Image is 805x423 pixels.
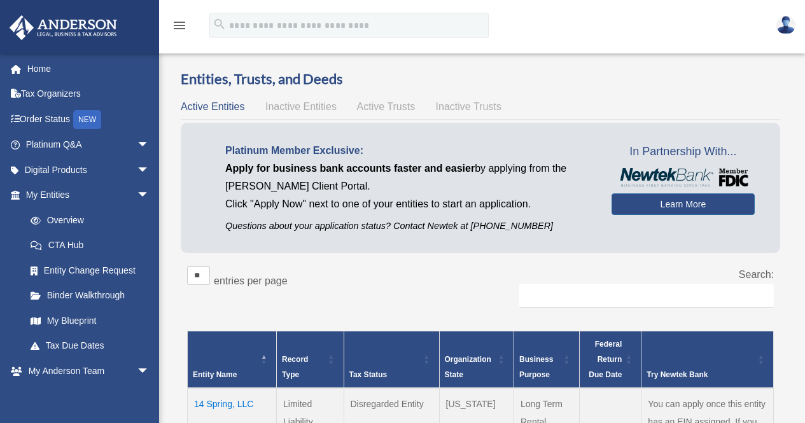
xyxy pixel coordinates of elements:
[9,183,162,208] a: My Entitiesarrow_drop_down
[181,69,780,89] h3: Entities, Trusts, and Deeds
[137,132,162,158] span: arrow_drop_down
[137,157,162,183] span: arrow_drop_down
[445,355,491,379] span: Organization State
[436,101,501,112] span: Inactive Trusts
[6,15,121,40] img: Anderson Advisors Platinum Portal
[18,308,162,333] a: My Blueprint
[9,157,169,183] a: Digital Productsarrow_drop_down
[193,370,237,379] span: Entity Name
[439,331,514,388] th: Organization State: Activate to sort
[579,331,641,388] th: Federal Return Due Date: Activate to sort
[514,331,579,388] th: Business Purpose: Activate to sort
[612,193,755,215] a: Learn More
[357,101,416,112] span: Active Trusts
[213,17,227,31] i: search
[73,110,101,129] div: NEW
[9,56,169,81] a: Home
[225,218,592,234] p: Questions about your application status? Contact Newtek at [PHONE_NUMBER]
[9,81,169,107] a: Tax Organizers
[225,195,592,213] p: Click "Apply Now" next to one of your entities to start an application.
[277,331,344,388] th: Record Type: Activate to sort
[225,142,592,160] p: Platinum Member Exclusive:
[172,18,187,33] i: menu
[265,101,337,112] span: Inactive Entities
[18,233,162,258] a: CTA Hub
[519,355,553,379] span: Business Purpose
[618,168,748,187] img: NewtekBankLogoSM.png
[137,183,162,209] span: arrow_drop_down
[589,340,622,379] span: Federal Return Due Date
[282,355,308,379] span: Record Type
[172,22,187,33] a: menu
[776,16,795,34] img: User Pic
[344,331,439,388] th: Tax Status: Activate to sort
[181,101,244,112] span: Active Entities
[647,367,754,382] div: Try Newtek Bank
[188,331,277,388] th: Entity Name: Activate to invert sorting
[225,160,592,195] p: by applying from the [PERSON_NAME] Client Portal.
[9,106,169,132] a: Order StatusNEW
[225,163,475,174] span: Apply for business bank accounts faster and easier
[9,132,169,158] a: Platinum Q&Aarrow_drop_down
[18,283,162,309] a: Binder Walkthrough
[214,275,288,286] label: entries per page
[18,258,162,283] a: Entity Change Request
[641,331,774,388] th: Try Newtek Bank : Activate to sort
[739,269,774,280] label: Search:
[18,333,162,359] a: Tax Due Dates
[18,207,156,233] a: Overview
[349,370,388,379] span: Tax Status
[9,358,169,384] a: My Anderson Teamarrow_drop_down
[612,142,755,162] span: In Partnership With...
[137,358,162,384] span: arrow_drop_down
